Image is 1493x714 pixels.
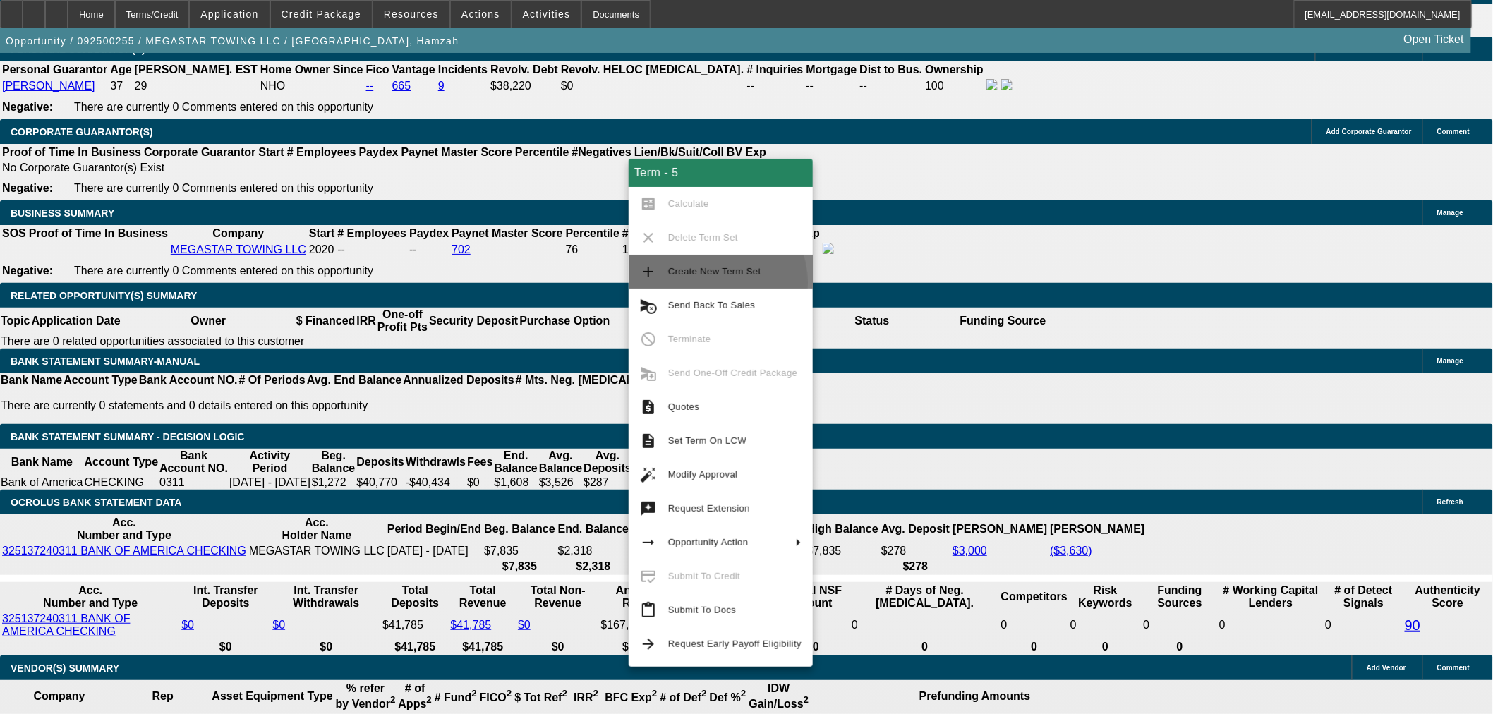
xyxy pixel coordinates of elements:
td: 0 [1070,612,1141,639]
sup: 2 [427,695,432,706]
th: 0 [1142,640,1217,654]
td: $278 [881,544,950,558]
th: Avg. End Balance [306,373,403,387]
td: $7,835 [806,544,879,558]
td: 0 [1142,612,1217,639]
span: Send Back To Sales [668,300,755,310]
a: 665 [392,80,411,92]
th: Fees [466,449,493,476]
img: facebook-icon.png [986,79,998,90]
mat-icon: request_quote [640,399,657,416]
td: MEGASTAR TOWING LLC [248,544,385,558]
b: Company [212,227,264,239]
th: Funding Source [960,308,1047,334]
span: OCROLUS BANK STATEMENT DATA [11,497,181,508]
td: $0 [560,78,745,94]
span: Modify Approval [668,469,738,480]
sup: 2 [804,695,809,706]
b: Lien/Bk/Suit/Coll [634,146,724,158]
td: $1,608 [494,476,538,490]
b: Percentile [566,227,619,239]
th: Purchase Option [519,308,610,334]
mat-icon: add [640,263,657,280]
b: FICO [480,691,512,703]
th: Status [785,308,960,334]
th: $278 [881,559,950,574]
a: 325137240311 BANK OF AMERICA CHECKING [2,612,130,637]
b: Paydex [359,146,399,158]
b: # Employees [337,227,406,239]
div: $167,140 [601,619,691,631]
th: Sum of the Total NSF Count and Total Overdraft Fee Count from Ocrolus [782,583,850,610]
th: Avg. Deposits [583,449,632,476]
th: $2,318 [557,559,629,574]
b: Start [309,227,334,239]
b: Revolv. Debt [490,63,558,75]
button: Actions [451,1,511,28]
td: 29 [134,78,258,94]
th: Int. Transfer Withdrawals [272,583,380,610]
td: 37 [109,78,132,94]
a: $0 [272,619,285,631]
td: -- [746,78,804,94]
div: Term - 5 [629,159,813,187]
b: # Inquiries [746,63,803,75]
span: CORPORATE GUARANTOR(S) [11,126,153,138]
span: There are currently 0 Comments entered on this opportunity [74,182,373,194]
b: # of Def [660,691,707,703]
b: % refer by Vendor [336,682,396,710]
a: -- [366,80,374,92]
b: Ownership [925,63,984,75]
b: #Negatives [572,146,632,158]
mat-icon: description [640,432,657,449]
b: Fico [366,63,389,75]
td: -- [859,78,924,94]
b: Asset Equipment Type [212,690,332,702]
b: Negative: [2,265,53,277]
td: -- [806,78,858,94]
b: Dist to Bus. [860,63,923,75]
th: Risk Keywords [1070,583,1141,610]
th: # Working Capital Lenders [1219,583,1323,610]
b: Mortgage [806,63,857,75]
th: # Mts. Neg. [MEDICAL_DATA]. [515,373,677,387]
mat-icon: try [640,500,657,517]
b: $ Tot Ref [514,691,567,703]
td: $1,272 [311,476,356,490]
th: Int. Transfer Deposits [181,583,270,610]
th: End. Balance [557,516,629,543]
a: $41,785 [451,619,492,631]
th: $ Financed [296,308,356,334]
td: $41,785 [382,612,448,639]
th: Application Date [30,308,121,334]
span: Opportunity Action [668,537,749,547]
th: Bank Account NO. [138,373,238,387]
td: 0311 [159,476,229,490]
td: 0 [782,612,850,639]
button: Application [190,1,269,28]
td: -- [409,242,449,258]
span: 0 [1219,619,1226,631]
b: Paynet Master Score [401,146,512,158]
span: Comment [1437,128,1470,135]
td: CHECKING [84,476,159,490]
b: Percentile [515,146,569,158]
td: 0 [1001,612,1068,639]
td: [DATE] - [DATE] [387,544,482,558]
sup: 2 [562,689,567,699]
mat-icon: content_paste [640,602,657,619]
img: linkedin-icon.png [1001,79,1013,90]
a: [PERSON_NAME] [2,80,95,92]
div: 1 / 3 [622,243,685,256]
a: $0 [181,619,194,631]
a: 702 [452,243,471,255]
span: Create New Term Set [668,266,761,277]
td: 0 [1324,612,1403,639]
th: [PERSON_NAME] [952,516,1048,543]
p: There are currently 0 statements and 0 details entered on this opportunity [1,399,783,412]
b: # Employees [287,146,356,158]
th: $167,140 [600,640,692,654]
button: Resources [373,1,449,28]
mat-icon: auto_fix_high [640,466,657,483]
span: Application [200,8,258,20]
